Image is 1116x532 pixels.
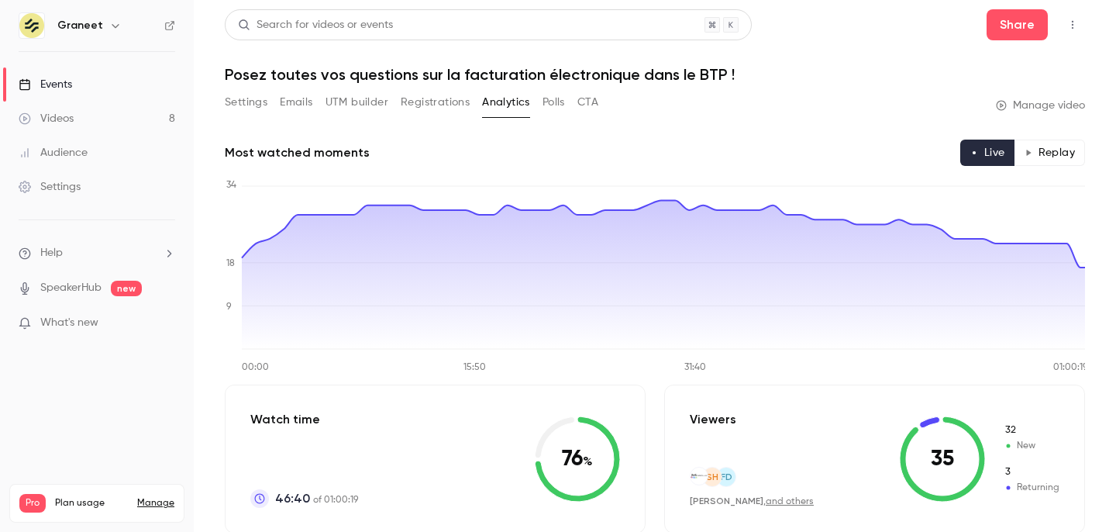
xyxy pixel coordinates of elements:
span: New [1004,423,1059,437]
span: FD [721,470,732,484]
button: UTM builder [325,90,388,115]
tspan: 01:00:19 [1053,363,1088,372]
li: help-dropdown-opener [19,245,175,261]
a: and others [766,497,814,506]
h2: Most watched moments [225,143,370,162]
span: SH [706,470,718,484]
a: SpeakerHub [40,280,102,296]
h6: Graneet [57,18,103,33]
span: New [1004,439,1059,453]
img: marque-finition.fr [691,470,708,483]
p: Viewers [690,410,736,429]
span: Plan usage [55,497,128,510]
button: CTA [577,90,598,115]
span: [PERSON_NAME] [690,496,763,506]
button: Settings [225,90,267,115]
div: Videos [19,111,74,126]
div: Events [19,77,72,92]
div: , [690,495,814,508]
span: new [111,281,142,296]
p: Watch time [250,410,358,429]
button: Polls [542,90,565,115]
span: Pro [19,494,46,513]
div: Settings [19,179,81,195]
span: Returning [1004,465,1059,479]
div: Search for videos or events [238,17,393,33]
tspan: 00:00 [242,363,269,372]
span: Help [40,245,63,261]
a: Manage video [996,98,1085,113]
img: Graneet [19,13,44,38]
button: Emails [280,90,312,115]
button: Share [987,9,1048,40]
tspan: 34 [226,181,236,190]
button: Registrations [401,90,470,115]
h1: Posez toutes vos questions sur la facturation électronique dans le BTP ! [225,65,1085,84]
iframe: Noticeable Trigger [157,316,175,330]
button: Live [960,140,1015,166]
tspan: 18 [226,259,235,268]
tspan: 9 [226,302,232,312]
span: 46:40 [275,489,310,508]
button: Analytics [482,90,530,115]
div: Audience [19,145,88,161]
p: of 01:00:19 [275,489,358,508]
span: Returning [1004,481,1059,495]
span: What's new [40,315,98,331]
button: Replay [1014,140,1085,166]
a: Manage [137,497,174,510]
tspan: 31:40 [684,363,706,372]
tspan: 15:50 [463,363,486,372]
